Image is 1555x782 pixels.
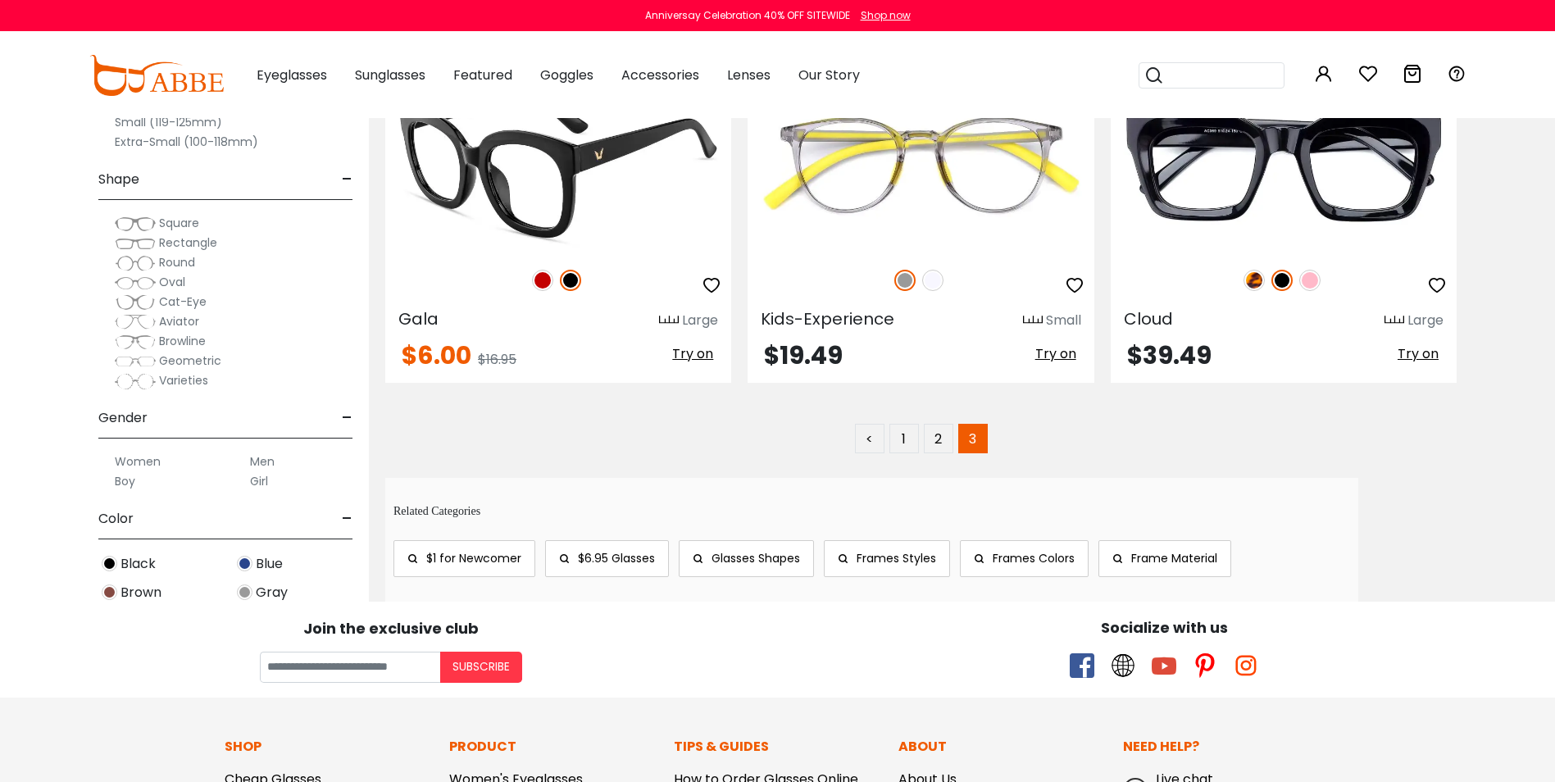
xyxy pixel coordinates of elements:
[257,66,327,84] span: Eyeglasses
[1111,79,1457,252] img: Black Cloud - Acetate ,Universal Bridge Fit
[857,550,936,566] span: Frames Styles
[159,372,208,389] span: Varieties
[1124,307,1173,330] span: Cloud
[342,160,352,199] span: -
[1023,315,1043,327] img: size ruler
[898,737,1107,757] p: About
[440,652,522,683] button: Subscribe
[393,540,535,577] a: $1 for Newcomer
[98,160,139,199] span: Shape
[645,8,850,23] div: Anniversay Celebration 40% OFF SITEWIDE
[621,66,699,84] span: Accessories
[1098,540,1231,577] a: Frame Material
[98,499,134,539] span: Color
[667,343,718,365] button: Try on
[159,274,185,290] span: Oval
[478,350,516,369] span: $16.95
[1271,270,1293,291] img: Black
[393,502,1358,520] p: Related Categories
[98,398,148,438] span: Gender
[1407,311,1444,330] div: Large
[712,550,800,566] span: Glasses Shapes
[256,554,283,574] span: Blue
[679,540,814,577] a: Glasses Shapes
[922,270,943,291] img: Translucent
[786,616,1544,639] div: Socialize with us
[237,556,252,571] img: Blue
[250,471,268,491] label: Girl
[1035,344,1076,363] span: Try on
[385,79,731,252] img: Black Gala - Plastic ,Universal Bridge Fit
[727,66,771,84] span: Lenses
[861,8,911,23] div: Shop now
[1193,653,1217,678] span: pinterest
[159,352,221,369] span: Geometric
[398,307,439,330] span: Gala
[159,234,217,251] span: Rectangle
[1152,653,1176,678] span: youtube
[960,540,1089,577] a: Frames Colors
[674,737,882,757] p: Tips & Guides
[672,344,713,363] span: Try on
[115,275,156,291] img: Oval.png
[958,424,988,453] span: 3
[1111,653,1135,678] span: twitter
[1384,315,1404,327] img: size ruler
[1046,311,1081,330] div: Small
[342,398,352,438] span: -
[993,550,1075,566] span: Frames Colors
[682,311,718,330] div: Large
[1244,270,1265,291] img: Leopard
[12,614,770,639] div: Join the exclusive club
[115,132,258,152] label: Extra-Small (100-118mm)
[532,270,553,291] img: Red
[260,652,440,683] input: Your email
[578,550,655,566] span: $6.95 Glasses
[1393,343,1444,365] button: Try on
[761,307,894,330] span: Kids-Experience
[89,55,224,96] img: abbeglasses.com
[115,294,156,311] img: Cat-Eye.png
[115,235,156,252] img: Rectangle.png
[115,314,156,330] img: Aviator.png
[894,270,916,291] img: Gray
[102,584,117,600] img: Brown
[1234,653,1258,678] span: instagram
[545,540,669,577] a: $6.95 Glasses
[115,334,156,350] img: Browline.png
[1127,338,1212,373] span: $39.49
[560,270,581,291] img: Black
[120,554,156,574] span: Black
[449,737,657,757] p: Product
[159,215,199,231] span: Square
[115,112,222,132] label: Small (119-125mm)
[102,556,117,571] img: Black
[924,424,953,453] a: 2
[748,79,1094,252] img: Gray Kids-Experience - Plastic ,Universal Bridge Fit
[426,550,521,566] span: $1 for Newcomer
[115,216,156,232] img: Square.png
[237,584,252,600] img: Gray
[159,293,207,310] span: Cat-Eye
[453,66,512,84] span: Featured
[855,424,884,453] a: <
[355,66,425,84] span: Sunglasses
[540,66,593,84] span: Goggles
[1299,270,1321,291] img: Pink
[1123,737,1331,757] p: Need Help?
[115,353,156,370] img: Geometric.png
[764,338,843,373] span: $19.49
[824,540,950,577] a: Frames Styles
[1398,344,1439,363] span: Try on
[798,66,860,84] span: Our Story
[853,8,911,22] a: Shop now
[1070,653,1094,678] span: facebook
[342,499,352,539] span: -
[1131,550,1217,566] span: Frame Material
[159,254,195,271] span: Round
[115,452,161,471] label: Women
[402,338,471,373] span: $6.00
[120,583,161,602] span: Brown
